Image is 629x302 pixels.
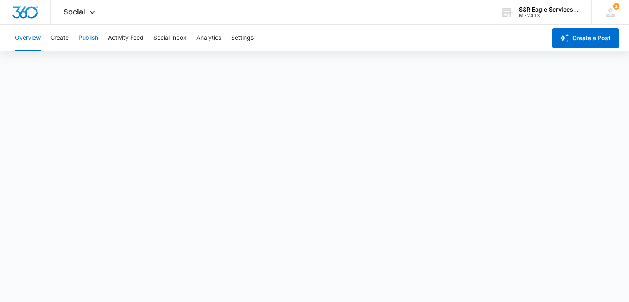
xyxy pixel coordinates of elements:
[15,25,41,51] button: Overview
[519,6,579,13] div: account name
[63,7,85,16] span: Social
[196,25,221,51] button: Analytics
[50,25,69,51] button: Create
[613,3,619,10] div: notifications count
[613,3,619,10] span: 1
[519,13,579,19] div: account id
[153,25,187,51] button: Social Inbox
[231,25,254,51] button: Settings
[79,25,98,51] button: Publish
[552,28,619,48] button: Create a Post
[108,25,143,51] button: Activity Feed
